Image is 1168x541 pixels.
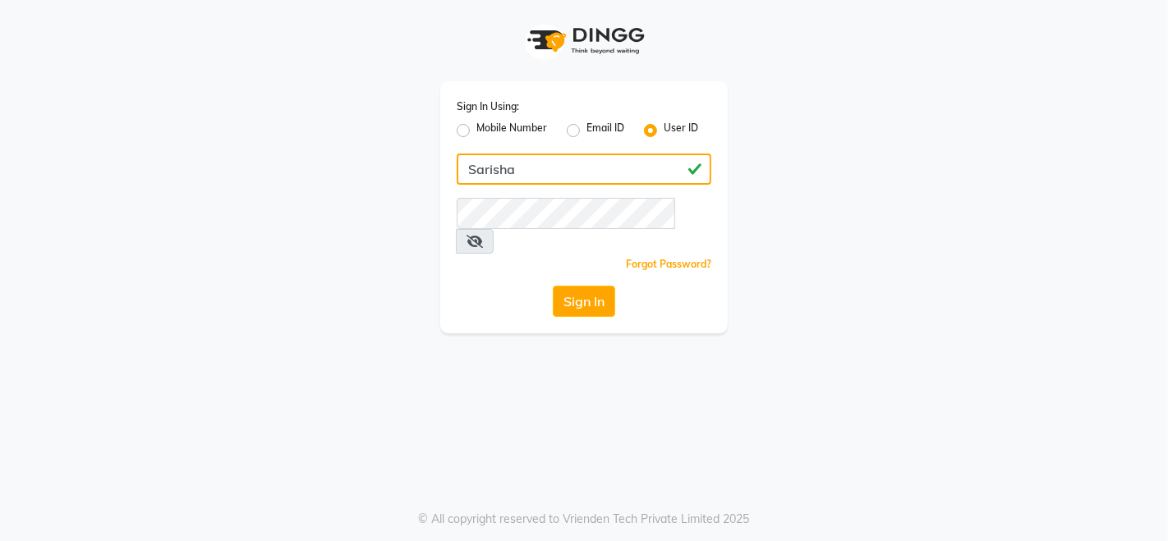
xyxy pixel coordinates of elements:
label: Email ID [586,121,624,140]
img: logo1.svg [518,16,650,65]
input: Username [457,198,675,229]
a: Forgot Password? [626,258,711,270]
label: Mobile Number [476,121,547,140]
input: Username [457,154,711,185]
button: Sign In [553,286,615,317]
label: Sign In Using: [457,99,519,114]
label: User ID [664,121,698,140]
